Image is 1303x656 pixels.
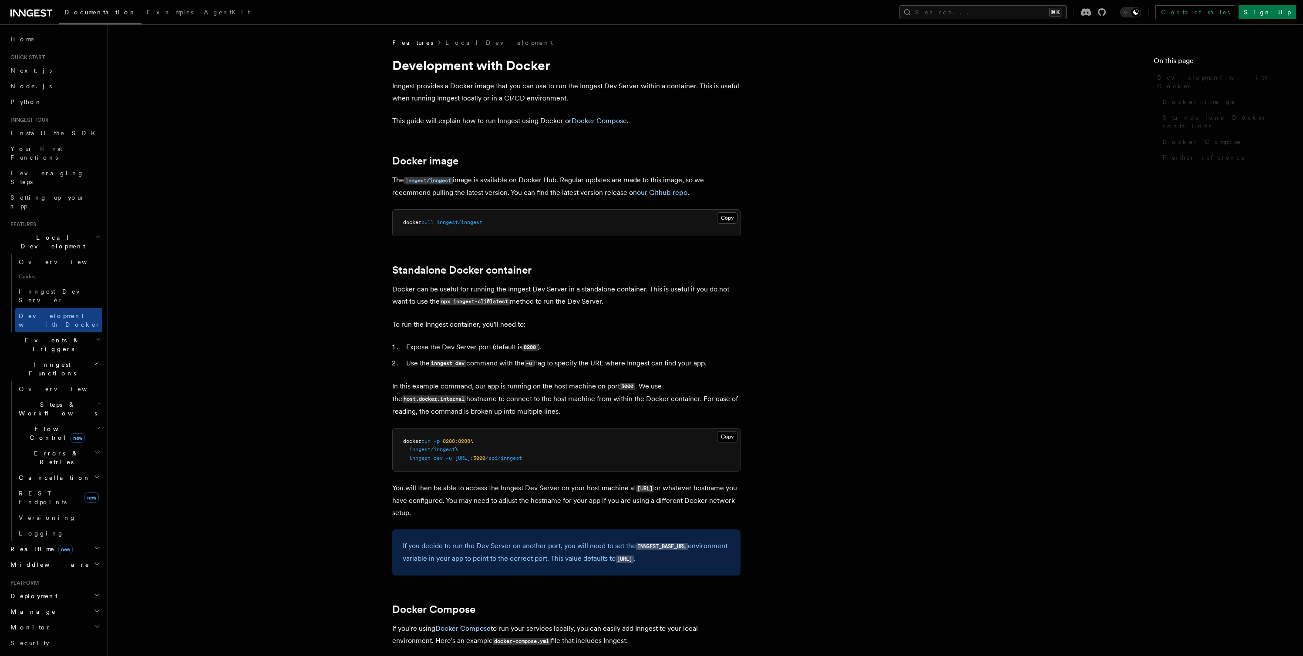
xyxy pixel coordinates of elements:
[717,431,737,442] button: Copy
[19,490,67,505] span: REST Endpoints
[636,543,688,550] code: INNGEST_BASE_URL
[7,230,102,254] button: Local Development
[434,438,440,444] span: -p
[1154,70,1286,94] a: Development with Docker
[434,455,443,461] span: dev
[7,557,102,572] button: Middleware
[1239,5,1296,19] a: Sign Up
[1159,134,1286,150] a: Docker Compose
[204,9,250,16] span: AgentKit
[59,3,141,24] a: Documentation
[7,588,102,604] button: Deployment
[392,482,741,519] p: You will then be able to access the Inngest Dev Server on your host machine at or whatever hostna...
[7,31,102,47] a: Home
[15,381,102,397] a: Overview
[403,438,421,444] span: docker
[445,38,553,47] a: Local Development
[10,83,52,90] span: Node.js
[421,219,434,225] span: pull
[404,357,741,370] li: Use the command with the flag to specify the URL where Inngest can find your app.
[7,623,51,632] span: Monitor
[717,212,737,224] button: Copy
[7,545,73,553] span: Realtime
[10,145,62,161] span: Your first Functions
[15,270,102,284] span: Guides
[392,38,433,47] span: Features
[7,560,90,569] span: Middleware
[7,332,102,357] button: Events & Triggers
[10,98,42,105] span: Python
[403,219,421,225] span: docker
[147,9,193,16] span: Examples
[58,545,73,554] span: new
[1155,5,1235,19] a: Contact sales
[7,117,49,124] span: Inngest tour
[522,344,538,351] code: 8288
[1157,73,1286,90] span: Development with Docker
[392,623,741,647] p: If you're using to run your services locally, you can easily add Inngest to your local environmen...
[15,445,102,470] button: Errors & Retries
[392,80,741,104] p: Inngest provides a Docker image that you can use to run the Inngest Dev Server within a container...
[15,485,102,510] a: REST Endpointsnew
[15,425,96,442] span: Flow Control
[421,438,431,444] span: run
[19,385,108,392] span: Overview
[7,254,102,332] div: Local Development
[7,165,102,190] a: Leveraging Steps
[7,54,45,61] span: Quick start
[409,446,455,452] span: inngest/inngest
[392,318,741,331] p: To run the Inngest container, you'll need to:
[19,288,93,304] span: Inngest Dev Server
[7,221,36,228] span: Features
[7,579,39,586] span: Platform
[84,492,99,503] span: new
[446,455,452,461] span: -u
[435,624,491,633] a: Docker Compose
[392,264,532,276] a: Standalone Docker container
[1162,97,1236,106] span: Docker image
[7,541,102,557] button: Realtimenew
[392,283,741,308] p: Docker can be useful for running the Inngest Dev Server in a standalone container. This is useful...
[493,638,551,645] code: docker-compose.yml
[1159,94,1286,110] a: Docker image
[10,639,49,646] span: Security
[7,233,95,251] span: Local Development
[636,485,654,492] code: [URL]
[392,57,741,73] h1: Development with Docker
[10,170,84,185] span: Leveraging Steps
[572,117,627,125] a: Docker Compose
[1162,113,1286,131] span: Standalone Docker container
[437,219,482,225] span: inngest/inngest
[19,258,108,265] span: Overview
[7,190,102,214] a: Setting up your app
[455,438,458,444] span: :
[899,5,1067,19] button: Search...⌘K
[15,284,102,308] a: Inngest Dev Server
[10,35,35,44] span: Home
[473,455,485,461] span: 3000
[7,592,57,600] span: Deployment
[15,397,102,421] button: Steps & Workflows
[7,635,102,651] a: Security
[1120,7,1141,17] button: Toggle dark mode
[141,3,199,23] a: Examples
[404,341,741,354] li: Expose the Dev Server port (default is ).
[458,438,470,444] span: 8288
[15,308,102,332] a: Development with Docker
[15,525,102,541] a: Logging
[637,188,687,197] a: our Github repo
[7,336,95,353] span: Events & Triggers
[616,556,634,563] code: [URL]
[443,438,455,444] span: 8288
[15,254,102,270] a: Overview
[7,63,102,78] a: Next.js
[7,381,102,541] div: Inngest Functions
[404,176,453,184] a: inngest/inngest
[455,455,473,461] span: [URL]:
[15,510,102,525] a: Versioning
[10,130,101,137] span: Install the SDK
[10,194,85,210] span: Setting up your app
[402,395,466,403] code: host.docker.internal
[19,514,76,521] span: Versioning
[15,421,102,445] button: Flow Controlnew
